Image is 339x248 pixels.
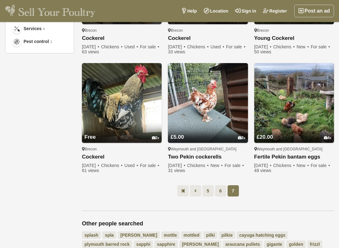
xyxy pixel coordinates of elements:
[254,168,271,173] span: 48 views
[224,163,244,168] span: For sale
[10,22,69,35] a: Services Services 4
[124,44,139,49] span: Used
[82,220,334,227] h2: Other people searched
[101,44,123,49] span: Chickens
[82,154,162,160] a: Cockerel
[102,231,116,239] a: spla
[202,185,214,197] a: 5
[211,163,223,168] span: New
[238,136,245,140] div: 2
[82,28,162,33] div: Brecon
[179,240,221,248] a: [PERSON_NAME]
[43,26,45,32] em: 4
[226,44,246,49] span: For sale
[254,122,334,143] a: £20.00 4
[134,240,153,248] a: sapphi
[82,44,100,49] span: [DATE]
[82,63,162,143] img: Cockerel
[168,49,185,54] span: 33 views
[254,147,334,152] div: Weymouth and [GEOGRAPHIC_DATA]
[168,44,186,49] span: [DATE]
[297,163,309,168] span: New
[82,231,101,239] a: splash
[82,240,132,248] a: plymouth barred rock
[5,5,95,17] img: Sell Your Poultry
[124,163,139,168] span: Used
[82,49,99,54] span: 63 views
[219,231,235,239] a: pilkie
[152,136,159,140] div: 2
[82,147,162,152] div: Brecon
[154,240,178,248] a: sapphire
[264,240,285,248] a: gigante
[294,5,334,17] a: Post an ad
[286,240,306,248] a: golden
[82,168,99,173] span: 61 views
[187,44,209,49] span: Chickens
[82,35,162,42] a: Cockerel
[237,231,288,239] a: cayuga hatching eggs
[161,231,180,239] a: mottle
[24,25,42,32] span: Services
[24,38,49,45] span: Pest control
[168,154,248,160] a: Two Pekin cockerells
[297,44,309,49] span: New
[168,35,248,42] a: Cockerel
[200,5,232,17] a: Location
[140,163,160,168] span: For sale
[232,5,260,17] a: Sign in
[178,5,200,17] a: Help
[181,231,202,239] a: mottled
[311,163,331,168] span: For sale
[13,39,20,45] img: Pest control
[82,122,162,143] a: Free 2
[170,134,184,140] span: £5.00
[311,44,331,49] span: For sale
[223,240,263,248] a: araucana pullets
[10,35,69,48] a: Pest control Pest control 1
[101,163,123,168] span: Chickens
[168,168,185,173] span: 31 views
[254,35,334,42] a: Young Cockerel
[254,163,272,168] span: [DATE]
[82,163,100,168] span: [DATE]
[254,154,334,160] a: Fertile Pekin bantam eggs
[168,163,186,168] span: [DATE]
[254,49,271,54] span: 50 views
[168,147,248,152] div: Weymouth and [GEOGRAPHIC_DATA]
[215,185,226,197] a: 6
[13,26,20,32] img: Services
[254,44,272,49] span: [DATE]
[260,5,290,17] a: Register
[307,240,322,248] a: frizzl
[140,44,160,49] span: For sale
[168,122,248,143] a: £5.00 2
[118,231,159,239] a: [PERSON_NAME]
[257,134,273,140] span: £20.00
[254,63,334,143] img: Fertile Pekin bantam eggs
[203,231,217,239] a: pilki
[228,185,239,197] span: 7
[168,28,248,33] div: Brecon
[273,44,295,49] span: Chickens
[324,136,331,140] div: 4
[187,163,209,168] span: Chickens
[254,28,334,33] div: Brecon
[211,44,225,49] span: Used
[50,39,52,45] em: 1
[84,134,96,140] span: Free
[273,163,295,168] span: Chickens
[168,63,248,143] img: Two Pekin cockerells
